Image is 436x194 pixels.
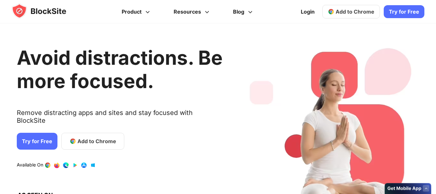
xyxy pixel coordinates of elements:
a: Add to Chrome [322,5,380,18]
img: chrome-icon.svg [328,8,334,15]
text: Available On [17,162,43,168]
text: Remove distracting apps and sites and stay focused with BlockSite [17,109,223,130]
span: Add to Chrome [336,8,374,15]
h1: Avoid distractions. Be more focused. [17,46,223,93]
a: Login [297,4,319,19]
a: Try for Free [17,133,57,150]
a: Try for Free [384,5,424,18]
a: Add to Chrome [61,133,124,150]
img: blocksite-icon.5d769676.svg [12,3,79,19]
span: Add to Chrome [77,137,116,145]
